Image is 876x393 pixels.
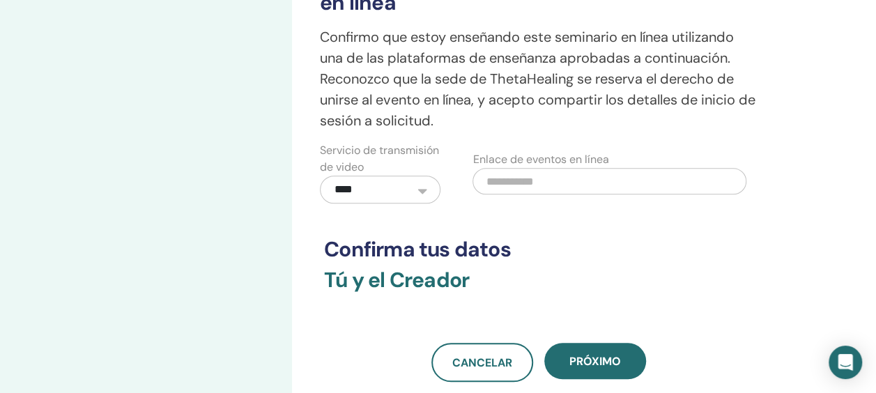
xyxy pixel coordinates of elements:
[324,268,753,309] h3: Tú y el Creador
[431,343,533,382] a: Cancelar
[320,142,440,176] label: Servicio de transmisión de video
[829,346,862,379] div: Abra Intercom Messenger
[324,237,753,262] h3: Confirma tus datos
[472,151,608,168] label: Enlace de eventos en línea
[569,354,621,369] span: próximo
[544,343,646,379] button: próximo
[320,26,758,131] p: Confirmo que estoy enseñando este seminario en línea utilizando una de las plataformas de enseñan...
[452,355,512,370] span: Cancelar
